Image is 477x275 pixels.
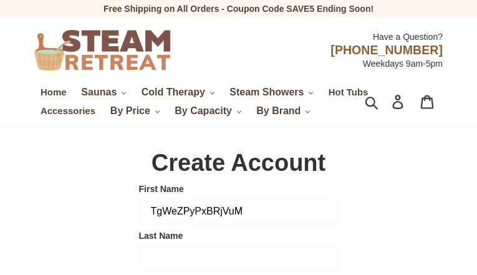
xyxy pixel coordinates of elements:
[110,105,150,117] span: By Price
[322,84,375,100] a: Hot Tubs
[363,59,443,69] span: Weekdays 9am-5pm
[139,183,339,195] label: First Name
[139,149,339,176] h1: Create Account
[170,24,443,43] div: Have a Question?
[81,87,117,98] span: Saunas
[229,87,304,98] span: Steam Showers
[223,83,320,102] button: Steam Showers
[75,83,132,102] button: Saunas
[139,229,339,242] label: Last Name
[329,87,369,98] span: Hot Tubs
[142,87,205,98] span: Cold Therapy
[104,102,166,120] button: By Price
[250,102,317,120] button: By Brand
[175,105,232,117] span: By Capacity
[427,225,477,275] button: Live Chat
[135,83,221,102] button: Cold Therapy
[168,102,248,120] button: By Capacity
[41,87,66,98] span: Home
[34,30,170,70] img: Steam Retreat
[41,105,95,117] span: Accessories
[34,103,102,119] a: Accessories
[34,84,72,100] a: Home
[256,105,301,117] span: By Brand
[330,43,443,57] span: [PHONE_NUMBER]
